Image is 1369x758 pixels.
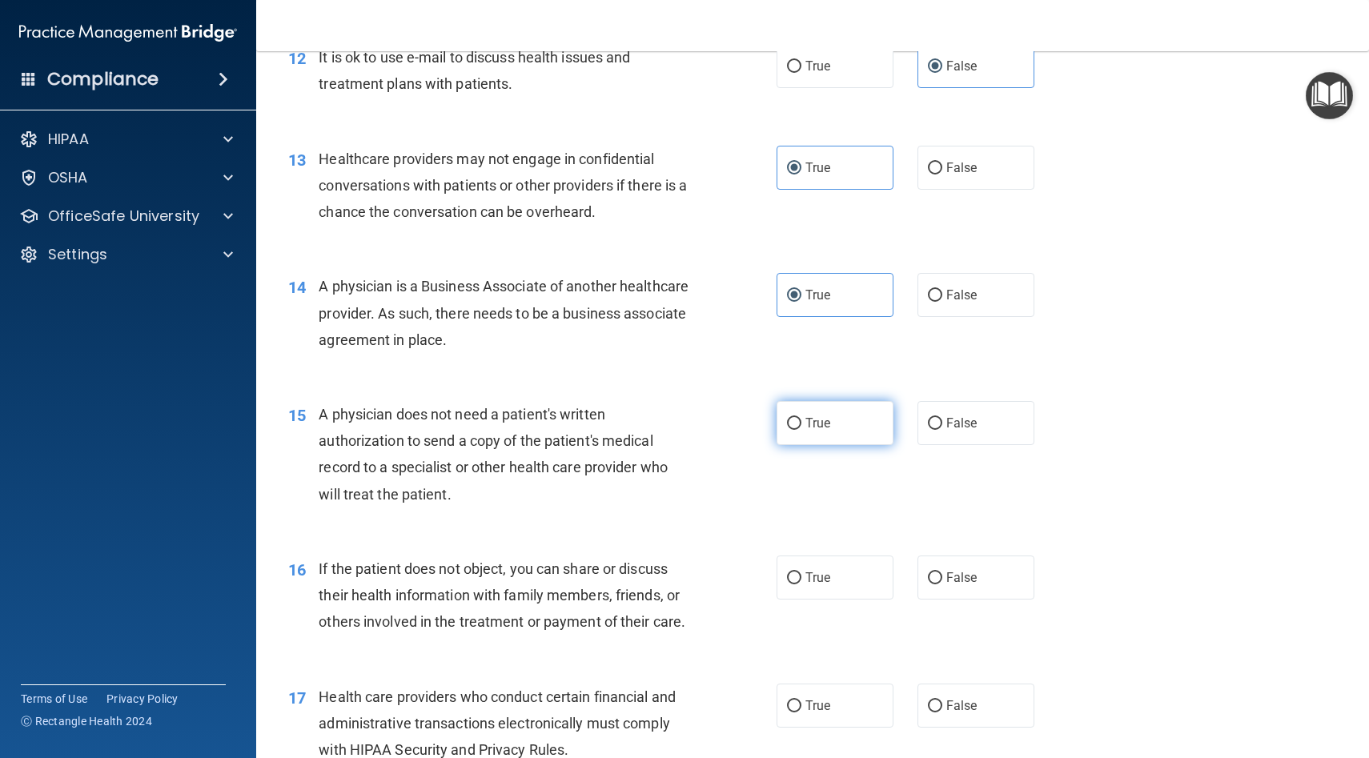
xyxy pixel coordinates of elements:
[1306,72,1353,119] button: Open Resource Center
[19,168,233,187] a: OSHA
[319,560,685,630] span: If the patient does not object, you can share or discuss their health information with family mem...
[805,698,830,713] span: True
[19,207,233,226] a: OfficeSafe University
[19,17,237,49] img: PMB logo
[805,415,830,431] span: True
[946,287,978,303] span: False
[319,278,689,347] span: A physician is a Business Associate of another healthcare provider. As such, there needs to be a ...
[48,207,199,226] p: OfficeSafe University
[288,560,306,580] span: 16
[946,58,978,74] span: False
[319,150,687,220] span: Healthcare providers may not engage in confidential conversations with patients or other provider...
[787,418,801,430] input: True
[928,700,942,712] input: False
[805,58,830,74] span: True
[288,278,306,297] span: 14
[48,168,88,187] p: OSHA
[946,415,978,431] span: False
[787,700,801,712] input: True
[319,406,668,503] span: A physician does not need a patient's written authorization to send a copy of the patient's medic...
[288,150,306,170] span: 13
[787,162,801,174] input: True
[928,290,942,302] input: False
[946,698,978,713] span: False
[928,418,942,430] input: False
[19,130,233,149] a: HIPAA
[47,68,159,90] h4: Compliance
[21,713,152,729] span: Ⓒ Rectangle Health 2024
[805,160,830,175] span: True
[106,691,179,707] a: Privacy Policy
[21,691,87,707] a: Terms of Use
[946,160,978,175] span: False
[288,49,306,68] span: 12
[288,688,306,708] span: 17
[928,61,942,73] input: False
[319,688,676,758] span: Health care providers who conduct certain financial and administrative transactions electronicall...
[288,406,306,425] span: 15
[787,572,801,584] input: True
[19,245,233,264] a: Settings
[787,290,801,302] input: True
[805,570,830,585] span: True
[928,572,942,584] input: False
[48,130,89,149] p: HIPAA
[946,570,978,585] span: False
[928,162,942,174] input: False
[48,245,107,264] p: Settings
[787,61,801,73] input: True
[805,287,830,303] span: True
